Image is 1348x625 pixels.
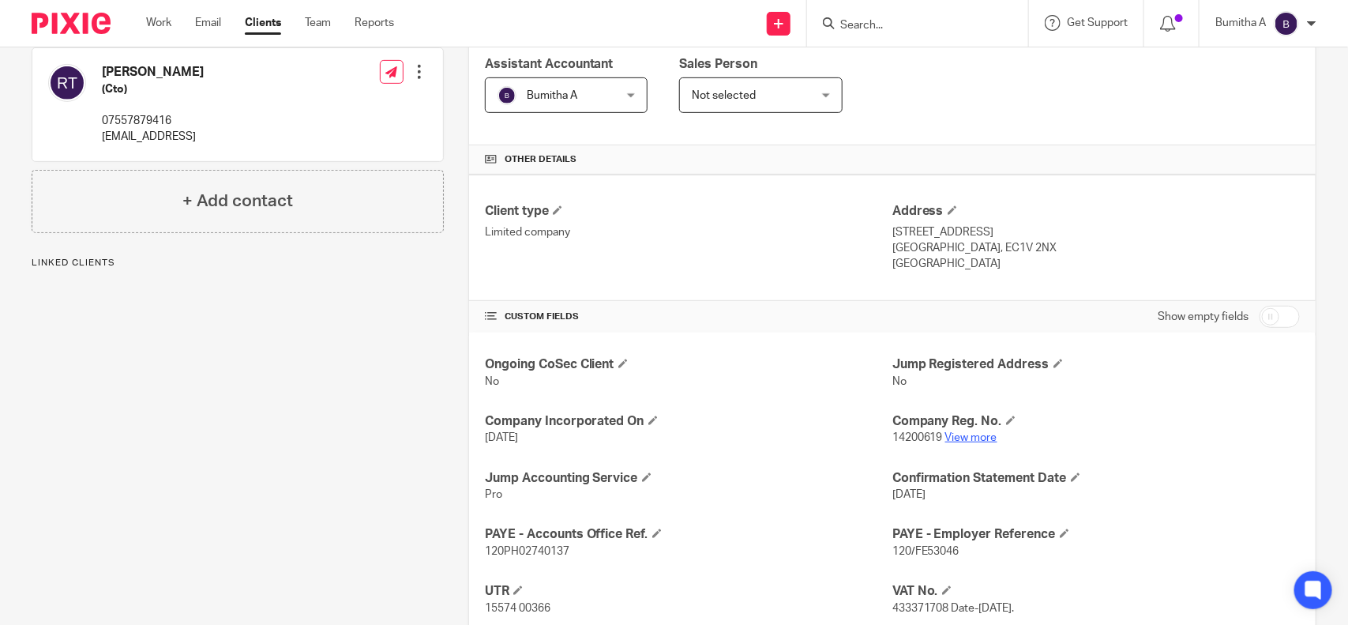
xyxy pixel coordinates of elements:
[1158,309,1248,325] label: Show empty fields
[305,15,331,31] a: Team
[892,432,943,443] span: 14200619
[245,15,281,31] a: Clients
[892,356,1300,373] h4: Jump Registered Address
[892,546,959,557] span: 120/FE53046
[102,113,204,129] p: 07557879416
[146,15,171,31] a: Work
[485,583,892,600] h4: UTR
[485,432,518,443] span: [DATE]
[485,224,892,240] p: Limited company
[892,603,1015,614] span: 433371708 Date-[DATE].
[892,470,1300,487] h4: Confirmation Statement Date
[485,603,550,614] span: 15574 00366
[892,240,1300,256] p: [GEOGRAPHIC_DATA], EC1V 2NX
[102,129,204,145] p: [EMAIL_ADDRESS]
[892,256,1300,272] p: [GEOGRAPHIC_DATA]
[498,86,516,105] img: svg%3E
[32,257,444,269] p: Linked clients
[195,15,221,31] a: Email
[892,376,907,387] span: No
[485,58,614,70] span: Assistant Accountant
[32,13,111,34] img: Pixie
[892,224,1300,240] p: [STREET_ADDRESS]
[945,432,997,443] a: View more
[355,15,394,31] a: Reports
[527,90,577,101] span: Bumitha A
[679,58,757,70] span: Sales Person
[892,583,1300,600] h4: VAT No.
[892,489,926,500] span: [DATE]
[485,489,502,500] span: Pro
[485,413,892,430] h4: Company Incorporated On
[485,470,892,487] h4: Jump Accounting Service
[485,526,892,543] h4: PAYE - Accounts Office Ref.
[485,376,499,387] span: No
[1067,17,1128,28] span: Get Support
[1274,11,1299,36] img: svg%3E
[48,64,86,102] img: svg%3E
[102,64,204,81] h4: [PERSON_NAME]
[505,153,576,166] span: Other details
[485,356,892,373] h4: Ongoing CoSec Client
[692,90,756,101] span: Not selected
[485,311,892,323] h4: CUSTOM FIELDS
[892,203,1300,220] h4: Address
[102,81,204,97] h5: (Cto)
[485,546,569,557] span: 120PH02740137
[839,19,981,33] input: Search
[485,203,892,220] h4: Client type
[1215,15,1266,31] p: Bumitha A
[892,526,1300,543] h4: PAYE - Employer Reference
[892,413,1300,430] h4: Company Reg. No.
[182,189,293,213] h4: + Add contact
